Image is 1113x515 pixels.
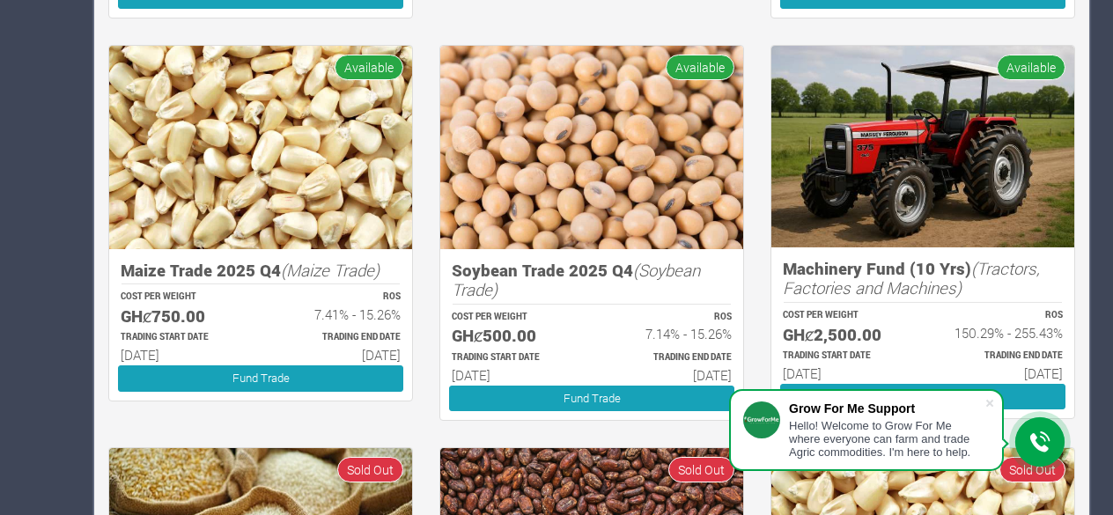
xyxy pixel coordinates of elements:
div: Grow For Me Support [789,401,984,416]
p: Estimated Trading End Date [276,331,401,344]
p: Estimated Trading Start Date [783,349,907,363]
p: Estimated Trading End Date [939,349,1063,363]
p: ROS [608,311,732,324]
div: Hello! Welcome to Grow For Me where everyone can farm and trade Agric commodities. I'm here to help. [789,419,984,459]
span: Sold Out [337,457,403,482]
p: Estimated Trading Start Date [452,351,576,364]
h6: [DATE] [783,365,907,381]
h6: [DATE] [121,347,245,363]
p: COST PER WEIGHT [121,291,245,304]
a: Fund Trade [780,384,1065,409]
h5: Machinery Fund (10 Yrs) [783,259,1063,298]
span: Available [997,55,1065,80]
i: (Maize Trade) [281,259,380,281]
span: Available [335,55,403,80]
a: Fund Trade [118,365,403,391]
span: Sold Out [668,457,734,482]
h6: [DATE] [608,367,732,383]
p: ROS [276,291,401,304]
h6: [DATE] [452,367,576,383]
h6: [DATE] [939,365,1063,381]
img: growforme image [771,46,1074,247]
i: (Tractors, Factories and Machines) [783,257,1040,299]
span: Sold Out [999,457,1065,482]
p: Estimated Trading Start Date [121,331,245,344]
h6: [DATE] [276,347,401,363]
h5: Maize Trade 2025 Q4 [121,261,401,281]
p: COST PER WEIGHT [783,309,907,322]
i: (Soybean Trade) [452,259,700,301]
h6: 7.41% - 15.26% [276,306,401,322]
h5: Soybean Trade 2025 Q4 [452,261,732,300]
h6: 150.29% - 255.43% [939,325,1063,341]
p: Estimated Trading End Date [608,351,732,364]
p: ROS [939,309,1063,322]
span: Available [666,55,734,80]
img: growforme image [109,46,412,249]
h5: GHȼ2,500.00 [783,325,907,345]
h6: 7.14% - 15.26% [608,326,732,342]
img: growforme image [440,46,743,249]
a: Fund Trade [449,386,734,411]
h5: GHȼ500.00 [452,326,576,346]
p: COST PER WEIGHT [452,311,576,324]
h5: GHȼ750.00 [121,306,245,327]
